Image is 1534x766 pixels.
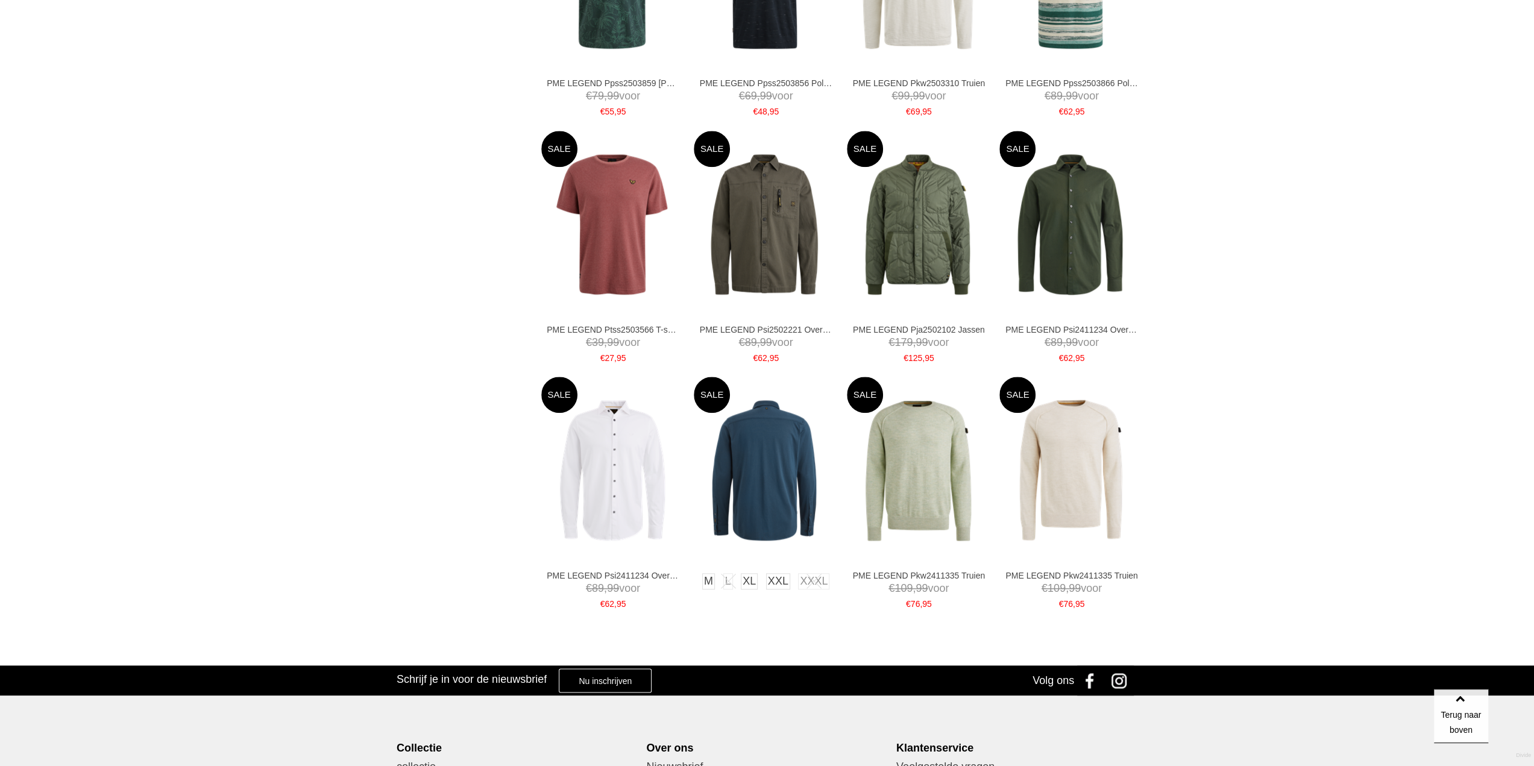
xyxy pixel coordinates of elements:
span: 109 [1048,582,1066,594]
span: 99 [1066,336,1078,348]
span: 95 [922,107,932,116]
span: € [888,336,894,348]
img: PME LEGEND Psi2411234 Overhemden [999,154,1141,295]
span: 89 [592,582,604,594]
img: PME LEGEND Pkw2411335 Truien [847,400,989,541]
img: PME LEGEND Psi2502221 Overhemden [694,154,835,295]
span: 48 [758,107,767,116]
span: 76 [911,599,920,609]
span: 62 [1063,353,1073,363]
span: € [753,353,758,363]
a: PME LEGEND Ppss2503856 Polo's [700,78,832,89]
a: PME LEGEND Ppss2503859 [PERSON_NAME]'s [547,78,679,89]
span: 69 [911,107,920,116]
span: , [910,90,913,102]
span: 99 [760,90,772,102]
span: , [767,107,770,116]
span: 95 [925,353,934,363]
img: PME LEGEND Ptss2503566 T-shirts [541,154,683,295]
a: PME LEGEND Pkw2411335 Truien [1005,570,1138,581]
span: 95 [1075,599,1085,609]
span: € [600,107,605,116]
span: 109 [894,582,913,594]
div: Volg ons [1033,665,1074,695]
span: 99 [916,336,928,348]
span: voor [1005,335,1138,350]
span: , [1066,582,1069,594]
span: 95 [922,599,932,609]
a: PME LEGEND Pkw2503310 Truien [852,78,985,89]
span: € [906,107,911,116]
a: Divide [1516,748,1531,763]
span: , [757,336,760,348]
span: € [600,353,605,363]
span: voor [852,335,985,350]
span: 95 [617,353,626,363]
a: M [702,573,715,589]
span: 95 [769,353,779,363]
a: PME LEGEND Pkw2411335 Truien [852,570,985,581]
span: 79 [592,90,604,102]
span: 95 [1075,353,1085,363]
span: 99 [913,90,925,102]
span: 89 [1051,336,1063,348]
span: 62 [1063,107,1073,116]
span: 99 [607,90,619,102]
span: 179 [894,336,913,348]
span: 99 [916,582,928,594]
span: , [920,599,922,609]
a: Nu inschrijven [559,668,652,692]
a: XL [741,573,758,589]
span: voor [1005,89,1138,104]
a: XXL [766,573,790,589]
span: 55 [605,107,614,116]
a: PME LEGEND Psi2502221 Overhemden [700,324,832,335]
span: , [614,599,617,609]
span: 62 [758,353,767,363]
span: € [891,90,897,102]
img: PME LEGEND Pkw2411335 Truien [999,400,1141,541]
span: € [1059,107,1064,116]
span: voor [547,335,679,350]
span: € [1059,353,1064,363]
span: € [586,336,592,348]
a: PME LEGEND Ptss2503566 T-shirts [547,324,679,335]
span: € [739,90,745,102]
div: Klantenservice [896,741,1137,755]
span: 99 [607,336,619,348]
a: Terug naar boven [1434,689,1488,743]
span: 69 [745,90,757,102]
span: , [920,107,922,116]
span: € [739,336,745,348]
span: € [888,582,894,594]
span: 99 [1066,90,1078,102]
span: , [604,90,607,102]
img: PME LEGEND Pja2502102 Jassen [847,154,989,295]
span: voor [547,89,679,104]
a: Facebook [1077,665,1107,695]
span: € [1045,336,1051,348]
a: PME LEGEND Psi2411234 Overhemden [547,570,679,581]
span: 89 [1051,90,1063,102]
span: 27 [605,353,614,363]
a: Instagram [1107,665,1137,695]
span: , [1073,353,1075,363]
a: PME LEGEND Psi2411234 Overhemden [1005,324,1138,335]
span: € [1045,90,1051,102]
span: € [1042,582,1048,594]
span: 99 [897,90,910,102]
span: 95 [617,599,626,609]
span: 76 [1063,599,1073,609]
h3: Schrijf je in voor de nieuwsbrief [397,673,547,686]
span: 62 [605,599,614,609]
span: 99 [1069,582,1081,594]
span: , [1063,90,1066,102]
span: voor [547,581,679,596]
span: 99 [760,336,772,348]
img: PME LEGEND Psi2411234 Overhemden [694,400,835,541]
span: , [757,90,760,102]
span: , [913,582,916,594]
span: 99 [607,582,619,594]
span: , [922,353,925,363]
span: , [913,336,916,348]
